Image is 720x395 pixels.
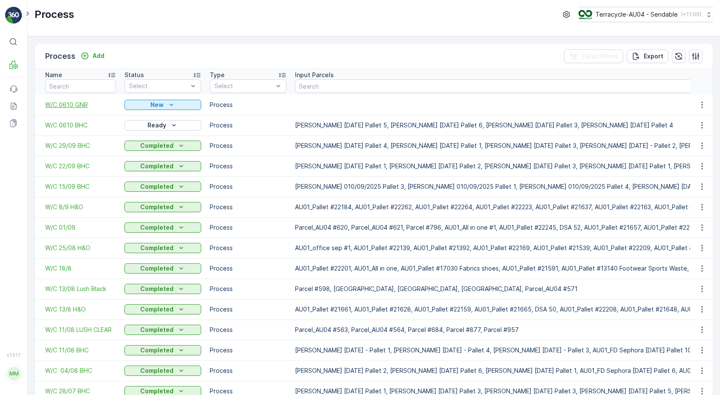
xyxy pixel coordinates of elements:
a: W/C 01/09 [45,223,116,232]
p: Select [214,82,273,90]
a: W/C 18/8 [45,264,116,273]
p: Select [129,82,188,90]
a: W/C 11/08 LUSH CLEAR [45,326,116,334]
p: Status [124,71,144,79]
button: Completed [124,141,201,151]
p: Process [210,305,286,314]
p: Process [210,264,286,273]
p: Input Parcels [295,71,334,79]
button: Completed [124,202,201,212]
p: Completed [140,162,173,170]
p: Process [210,101,286,109]
a: W/C 0610 GNR [45,101,116,109]
p: Completed [140,203,173,211]
button: Export [627,49,668,63]
img: logo [5,7,22,24]
p: Completed [140,182,173,191]
p: Clear Filters [581,52,618,61]
a: W/C 04/08 BHC [45,366,116,375]
p: Ready [147,121,166,130]
p: Completed [140,244,173,252]
button: Clear Filters [564,49,623,63]
p: Process [210,141,286,150]
p: ( +11:00 ) [681,11,701,18]
p: Process [35,8,74,21]
p: Process [210,366,286,375]
button: Completed [124,284,201,294]
a: W/C 0610 BHC [45,121,116,130]
button: Completed [124,304,201,314]
p: Process [210,203,286,211]
p: Completed [140,305,173,314]
a: W/C 13/8 H&O [45,305,116,314]
p: Process [210,162,286,170]
p: Process [210,182,286,191]
button: Completed [124,325,201,335]
p: Export [644,52,663,61]
a: W/C 29/09 BHC [45,141,116,150]
p: Add [93,52,104,60]
button: Completed [124,243,201,253]
p: Completed [140,346,173,355]
p: Completed [140,366,173,375]
p: Completed [140,141,173,150]
button: Completed [124,161,201,171]
p: Terracycle-AU04 - Sendable [596,10,678,19]
button: Completed [124,222,201,233]
a: W/C 25/08 H&O [45,244,116,252]
div: MM [7,367,21,381]
p: Name [45,71,62,79]
p: New [150,101,164,109]
img: terracycle_logo.png [578,10,592,19]
p: Completed [140,264,173,273]
button: Completed [124,263,201,274]
p: Process [210,285,286,293]
p: Completed [140,285,173,293]
button: MM [5,359,22,388]
p: Process [210,326,286,334]
p: Process [210,121,286,130]
a: W/C 15/09 BHC [45,182,116,191]
button: Completed [124,182,201,192]
p: Completed [140,326,173,334]
a: W/C 11/08 BHC [45,346,116,355]
span: v 1.51.1 [5,352,22,358]
button: New [124,100,201,110]
button: Ready [124,120,201,130]
input: Search [45,79,116,93]
button: Add [77,51,108,61]
p: Type [210,71,225,79]
a: W/C 13/08 Lush Black [45,285,116,293]
button: Completed [124,345,201,355]
button: Terracycle-AU04 - Sendable(+11:00) [578,7,713,22]
p: Process [210,223,286,232]
a: W/C 22/09 BHC [45,162,116,170]
p: Process [45,50,75,62]
a: W/C 8/9 H&O [45,203,116,211]
button: Completed [124,366,201,376]
p: Process [210,244,286,252]
p: Process [210,346,286,355]
p: Completed [140,223,173,232]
